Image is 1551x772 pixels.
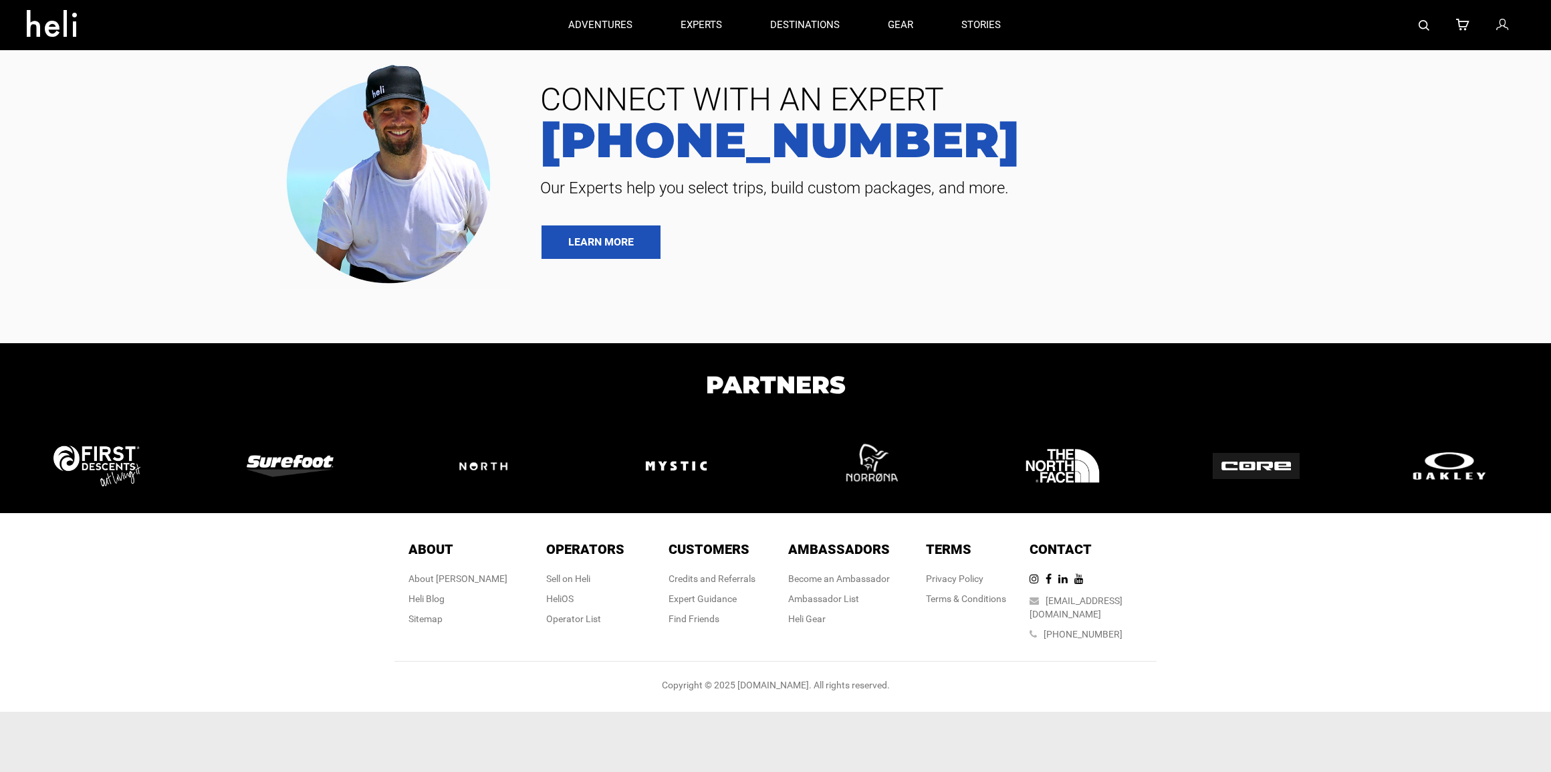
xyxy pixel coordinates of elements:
[669,573,755,584] a: Credits and Referrals
[408,612,507,625] div: Sitemap
[530,116,1531,164] a: [PHONE_NUMBER]
[440,444,527,489] img: logo
[408,572,507,585] div: About [PERSON_NAME]
[1044,629,1122,640] a: [PHONE_NUMBER]
[1419,20,1429,31] img: search-bar-icon.svg
[770,18,840,32] p: destinations
[530,84,1531,116] span: CONNECT WITH AN EXPERT
[542,225,661,259] a: LEARN MORE
[546,541,624,557] span: Operators
[247,455,334,476] img: logo
[634,424,718,508] img: logo
[669,612,755,625] div: Find Friends
[530,177,1531,199] span: Our Experts help you select trips, build custom packages, and more.
[276,54,510,290] img: contact our team
[408,593,445,604] a: Heli Blog
[669,593,737,604] a: Expert Guidance
[1213,453,1300,480] img: logo
[1030,541,1092,557] span: Contact
[1021,424,1104,508] img: logo
[926,593,1006,604] a: Terms & Conditions
[828,424,911,508] img: logo
[681,18,722,32] p: experts
[926,573,983,584] a: Privacy Policy
[669,541,749,557] span: Customers
[546,593,574,604] a: HeliOS
[408,541,453,557] span: About
[394,678,1157,692] div: Copyright © 2025 [DOMAIN_NAME]. All rights reserved.
[788,541,890,557] span: Ambassadors
[1030,595,1122,619] a: [EMAIL_ADDRESS][DOMAIN_NAME]
[788,573,890,584] a: Become an Ambassador
[926,541,971,557] span: Terms
[788,592,890,605] div: Ambassador List
[546,612,624,625] div: Operator List
[1406,449,1493,483] img: logo
[546,572,624,585] div: Sell on Heli
[568,18,632,32] p: adventures
[788,613,826,624] a: Heli Gear
[53,446,140,486] img: logo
